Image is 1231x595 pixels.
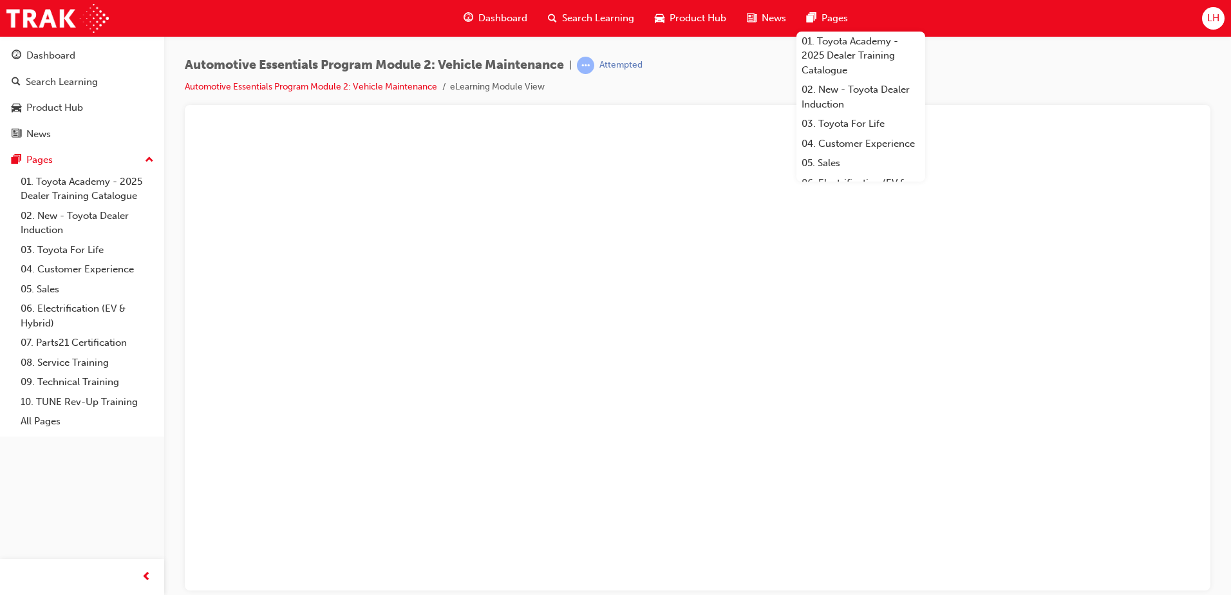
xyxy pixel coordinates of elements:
[15,411,159,431] a: All Pages
[747,10,756,26] span: news-icon
[15,372,159,392] a: 09. Technical Training
[15,279,159,299] a: 05. Sales
[737,5,796,32] a: news-iconNews
[807,10,816,26] span: pages-icon
[796,153,925,173] a: 05. Sales
[12,155,21,166] span: pages-icon
[26,75,98,90] div: Search Learning
[12,77,21,88] span: search-icon
[15,333,159,353] a: 07. Parts21 Certification
[796,173,925,207] a: 06. Electrification (EV & Hybrid)
[15,299,159,333] a: 06. Electrification (EV & Hybrid)
[5,96,159,120] a: Product Hub
[1202,7,1225,30] button: LH
[5,148,159,172] button: Pages
[5,70,159,94] a: Search Learning
[12,129,21,140] span: news-icon
[562,11,634,26] span: Search Learning
[15,353,159,373] a: 08. Service Training
[145,152,154,169] span: up-icon
[5,122,159,146] a: News
[796,80,925,114] a: 02. New - Toyota Dealer Induction
[15,260,159,279] a: 04. Customer Experience
[762,11,786,26] span: News
[26,100,83,115] div: Product Hub
[644,5,737,32] a: car-iconProduct Hub
[15,240,159,260] a: 03. Toyota For Life
[464,10,473,26] span: guage-icon
[12,102,21,114] span: car-icon
[26,127,51,142] div: News
[569,58,572,73] span: |
[185,58,564,73] span: Automotive Essentials Program Module 2: Vehicle Maintenance
[796,134,925,154] a: 04. Customer Experience
[6,4,109,33] img: Trak
[796,32,925,80] a: 01. Toyota Academy - 2025 Dealer Training Catalogue
[453,5,538,32] a: guage-iconDashboard
[12,50,21,62] span: guage-icon
[450,80,545,95] li: eLearning Module View
[478,11,527,26] span: Dashboard
[5,41,159,148] button: DashboardSearch LearningProduct HubNews
[15,392,159,412] a: 10. TUNE Rev-Up Training
[15,172,159,206] a: 01. Toyota Academy - 2025 Dealer Training Catalogue
[26,48,75,63] div: Dashboard
[548,10,557,26] span: search-icon
[185,81,437,92] a: Automotive Essentials Program Module 2: Vehicle Maintenance
[15,206,159,240] a: 02. New - Toyota Dealer Induction
[822,11,848,26] span: Pages
[538,5,644,32] a: search-iconSearch Learning
[577,57,594,74] span: learningRecordVerb_ATTEMPT-icon
[599,59,643,71] div: Attempted
[796,5,858,32] a: pages-iconPages
[142,569,151,585] span: prev-icon
[796,114,925,134] a: 03. Toyota For Life
[670,11,726,26] span: Product Hub
[5,44,159,68] a: Dashboard
[655,10,664,26] span: car-icon
[26,153,53,167] div: Pages
[1207,11,1219,26] span: LH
